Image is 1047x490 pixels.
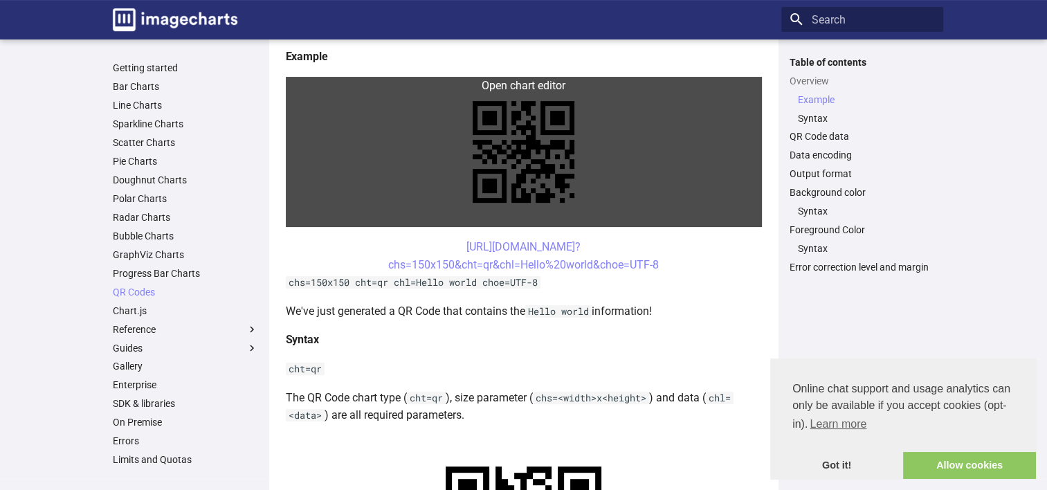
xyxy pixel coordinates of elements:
[113,397,258,410] a: SDK & libraries
[113,323,258,336] label: Reference
[113,230,258,242] a: Bubble Charts
[113,360,258,372] a: Gallery
[407,392,446,404] code: cht=qr
[113,305,258,317] a: Chart.js
[113,416,258,428] a: On Premise
[113,174,258,186] a: Doughnut Charts
[113,80,258,93] a: Bar Charts
[113,472,258,484] a: Status Page
[113,118,258,130] a: Sparkline Charts
[770,359,1036,479] div: cookieconsent
[286,302,762,320] p: We've just generated a QR Code that contains the information!
[286,276,540,289] code: chs=150x150 cht=qr chl=Hello world choe=UTF-8
[113,8,237,31] img: logo
[781,7,943,32] input: Search
[790,75,935,87] a: Overview
[113,155,258,167] a: Pie Charts
[113,136,258,149] a: Scatter Charts
[790,242,935,255] nav: Foreground Color
[286,331,762,349] h4: Syntax
[790,224,935,236] a: Foreground Color
[286,48,762,66] h4: Example
[113,267,258,280] a: Progress Bar Charts
[388,240,659,271] a: [URL][DOMAIN_NAME]?chs=150x150&cht=qr&chl=Hello%20world&choe=UTF-8
[113,435,258,447] a: Errors
[113,99,258,111] a: Line Charts
[113,286,258,298] a: QR Codes
[790,167,935,180] a: Output format
[781,56,943,274] nav: Table of contents
[790,186,935,199] a: Background color
[790,149,935,161] a: Data encoding
[808,414,868,435] a: learn more about cookies
[792,381,1014,435] span: Online chat support and usage analytics can only be available if you accept cookies (opt-in).
[113,342,258,354] label: Guides
[113,379,258,391] a: Enterprise
[903,452,1036,480] a: allow cookies
[525,305,592,318] code: Hello world
[533,392,649,404] code: chs=<width>x<height>
[781,56,943,69] label: Table of contents
[770,452,903,480] a: dismiss cookie message
[790,130,935,143] a: QR Code data
[113,192,258,205] a: Polar Charts
[286,389,762,424] p: The QR Code chart type ( ), size parameter ( ) and data ( ) are all required parameters.
[790,205,935,217] nav: Background color
[798,93,935,106] a: Example
[107,3,243,37] a: Image-Charts documentation
[286,363,325,375] code: cht=qr
[790,93,935,125] nav: Overview
[113,453,258,466] a: Limits and Quotas
[790,261,935,273] a: Error correction level and margin
[113,211,258,224] a: Radar Charts
[113,248,258,261] a: GraphViz Charts
[798,242,935,255] a: Syntax
[113,62,258,74] a: Getting started
[798,112,935,125] a: Syntax
[798,205,935,217] a: Syntax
